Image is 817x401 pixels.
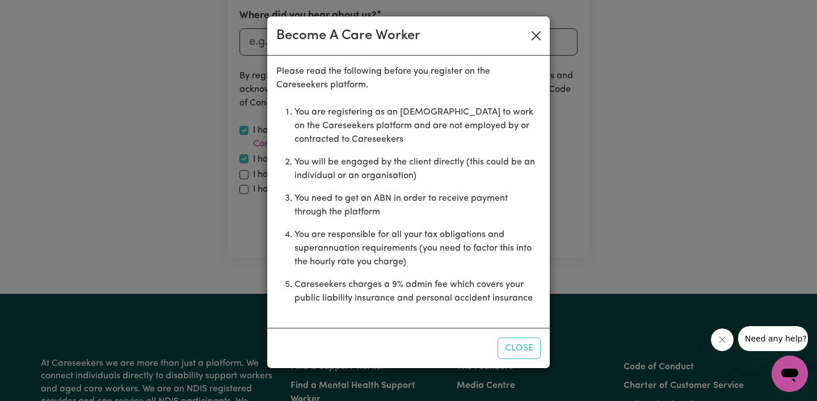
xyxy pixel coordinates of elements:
iframe: Button to launch messaging window [772,356,808,392]
button: Close [498,337,541,359]
li: Careseekers charges a 9% admin fee which covers your public liability insurance and personal acci... [294,273,541,310]
li: You are responsible for all your tax obligations and superannuation requirements (you need to fac... [294,223,541,273]
button: Close [527,27,545,45]
p: Please read the following before you register on the Careseekers platform. [276,65,541,92]
div: Become A Care Worker [276,26,420,46]
li: You will be engaged by the client directly (this could be an individual or an organisation) [294,151,541,187]
iframe: Close message [711,328,734,351]
li: You are registering as an [DEMOGRAPHIC_DATA] to work on the Careseekers platform and are not empl... [294,101,541,151]
iframe: Message from company [738,326,808,351]
li: You need to get an ABN in order to receive payment through the platform [294,187,541,223]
